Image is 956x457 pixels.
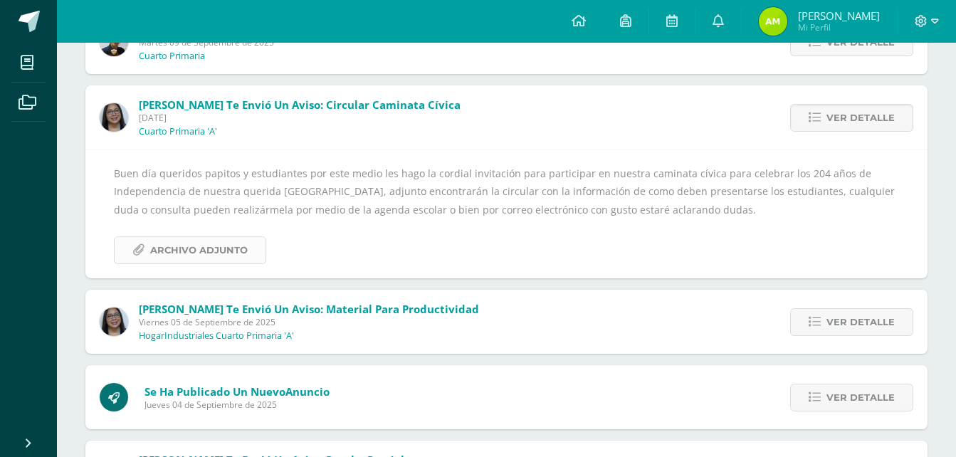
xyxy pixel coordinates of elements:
[114,236,266,264] a: Archivo Adjunto
[798,9,880,23] span: [PERSON_NAME]
[100,103,128,132] img: 90c3bb5543f2970d9a0839e1ce488333.png
[139,98,461,112] span: [PERSON_NAME] te envió un aviso: Circular Caminata cívica
[798,21,880,33] span: Mi Perfil
[826,384,895,411] span: Ver detalle
[139,316,479,328] span: Viernes 05 de Septiembre de 2025
[285,384,330,399] span: Anuncio
[145,399,330,411] span: Jueves 04 de Septiembre de 2025
[114,164,899,264] div: Buen día queridos papitos y estudiantes por este medio les hago la cordial invitación para partic...
[100,308,128,336] img: 90c3bb5543f2970d9a0839e1ce488333.png
[759,7,787,36] img: 9dfef7551d4ccda91457c169b8247c28.png
[826,105,895,131] span: Ver detalle
[826,309,895,335] span: Ver detalle
[139,126,217,137] p: Cuarto Primaria 'A'
[139,51,205,62] p: Cuarto Primaria
[145,384,330,399] span: Se ha publicado un nuevo
[139,302,479,316] span: [PERSON_NAME] te envió un aviso: Material para productividad
[139,112,461,124] span: [DATE]
[150,237,248,263] span: Archivo Adjunto
[139,330,294,342] p: HogarIndustriales Cuarto Primaria 'A'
